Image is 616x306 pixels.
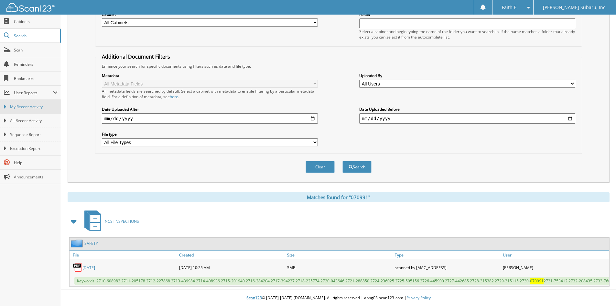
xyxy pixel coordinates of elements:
[178,251,286,259] a: Created
[61,290,616,306] div: © [DATE]-[DATE] [DOMAIN_NAME]. All rights reserved | appg03-scan123-com |
[81,209,139,234] a: NCSI INSPECTIONS
[10,118,58,124] span: All Recent Activity
[14,33,57,39] span: Search
[246,295,262,300] span: Scan123
[406,295,431,300] a: Privacy Policy
[501,251,609,259] a: User
[6,3,55,12] img: scan123-logo-white.svg
[102,73,318,78] label: Metadata
[102,131,318,137] label: File type
[14,76,58,81] span: Bookmarks
[73,263,82,272] img: PDF.png
[99,53,173,60] legend: Additional Document Filters
[84,241,98,246] a: SAFETY
[14,19,58,24] span: Cabinets
[71,239,84,247] img: folder2.png
[10,104,58,110] span: My Recent Activity
[14,174,58,180] span: Announcements
[82,265,95,270] a: [DATE]
[170,94,178,99] a: here
[359,73,575,78] label: Uploaded By
[99,63,578,69] div: Enhance your search for specific documents using filters such as date and file type.
[105,219,139,224] span: NCSI INSPECTIONS
[178,261,286,274] div: [DATE] 10:25 AM
[502,6,518,9] span: Faith E.
[14,160,58,165] span: Help
[14,90,53,96] span: User Reports
[10,146,58,152] span: Exception Report
[342,161,372,173] button: Search
[102,107,318,112] label: Date Uploaded After
[501,261,609,274] div: [PERSON_NAME]
[359,29,575,40] div: Select a cabinet and begin typing the name of the folder you want to search in. If the name match...
[286,251,394,259] a: Size
[530,278,544,284] span: 070991
[68,192,610,202] div: Matches found for "070991"
[70,251,178,259] a: File
[359,107,575,112] label: Date Uploaded Before
[393,261,501,274] div: scanned by [MAC_ADDRESS]
[14,47,58,53] span: Scan
[102,113,318,124] input: start
[14,62,58,67] span: Reminders
[306,161,335,173] button: Clear
[10,132,58,138] span: Sequence Report
[102,88,318,99] div: All metadata fields are searched by default. Select a cabinet with metadata to enable filtering b...
[393,251,501,259] a: Type
[359,113,575,124] input: end
[286,261,394,274] div: 5MB
[543,6,607,9] span: [PERSON_NAME] Subaru, Inc.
